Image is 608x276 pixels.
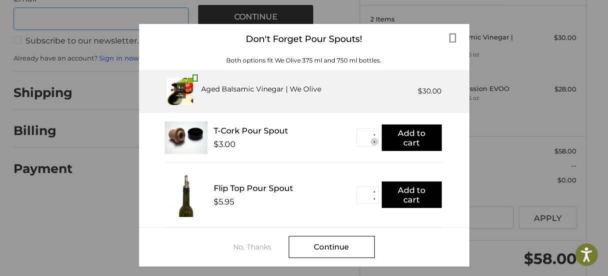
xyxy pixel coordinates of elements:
img: T_Cork__22625.1711686153.233.225.jpg [165,121,208,154]
p: We're away right now. Please check back later! [14,15,113,23]
div: Continue [289,236,375,258]
button: ▲ [371,130,378,138]
div: Aged Balsamic Vinegar | We Olive [201,84,321,94]
button: Add to cart [382,181,442,208]
div: Don't Forget Pour Spouts! [139,24,469,54]
img: FTPS_bottle__43406.1705089544.233.225.jpg [167,173,206,217]
iframe: Google Customer Reviews [525,249,608,276]
button: ▼ [371,195,378,203]
button: ▼ [371,138,378,145]
div: T-Cork Pour Spout [214,126,356,135]
button: Open LiveChat chat widget [115,13,127,25]
div: $3.00 [214,139,236,149]
div: $30.00 [418,86,442,96]
div: $5.95 [214,197,234,206]
button: Add to cart [382,124,442,151]
div: Flip Top Pour Spout [214,183,356,193]
div: No, Thanks [234,243,289,251]
button: ▲ [371,188,378,195]
div: Both options fit We Olive 375 ml and 750 ml bottles. [139,56,469,65]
